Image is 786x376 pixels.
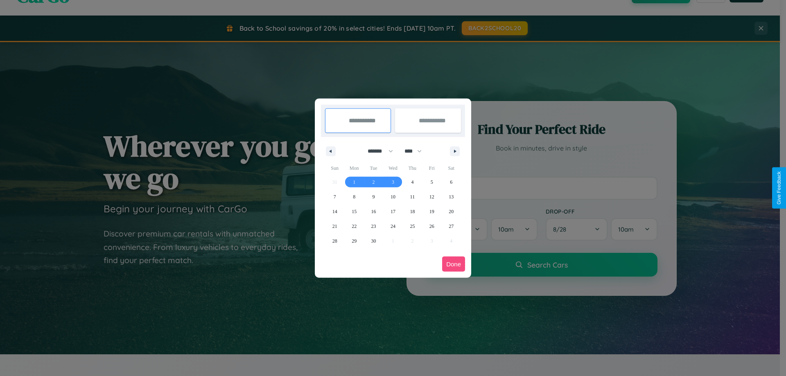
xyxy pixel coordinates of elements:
span: 29 [352,234,357,248]
button: 1 [344,175,364,189]
span: 7 [334,189,336,204]
button: 22 [344,219,364,234]
button: 3 [383,175,402,189]
span: 6 [450,175,452,189]
button: 10 [383,189,402,204]
span: 5 [431,175,433,189]
button: 20 [442,204,461,219]
button: 7 [325,189,344,204]
span: 10 [391,189,395,204]
span: 25 [410,219,415,234]
span: 21 [332,219,337,234]
button: 17 [383,204,402,219]
div: Give Feedback [776,171,782,205]
button: 12 [422,189,441,204]
button: 29 [344,234,364,248]
span: 13 [449,189,454,204]
span: Sat [442,162,461,175]
span: 19 [429,204,434,219]
button: 16 [364,204,383,219]
span: 16 [371,204,376,219]
span: Tue [364,162,383,175]
span: 24 [391,219,395,234]
span: 1 [353,175,355,189]
button: 4 [403,175,422,189]
button: 21 [325,219,344,234]
span: 9 [373,189,375,204]
button: 30 [364,234,383,248]
button: 23 [364,219,383,234]
span: 27 [449,219,454,234]
button: 28 [325,234,344,248]
button: 6 [442,175,461,189]
span: 20 [449,204,454,219]
span: 28 [332,234,337,248]
button: 19 [422,204,441,219]
button: 9 [364,189,383,204]
span: 23 [371,219,376,234]
span: Fri [422,162,441,175]
button: 25 [403,219,422,234]
span: Mon [344,162,364,175]
button: 13 [442,189,461,204]
button: 5 [422,175,441,189]
span: 3 [392,175,394,189]
span: 12 [429,189,434,204]
button: 27 [442,219,461,234]
button: Done [442,257,465,272]
button: 14 [325,204,344,219]
span: 15 [352,204,357,219]
span: 17 [391,204,395,219]
span: 26 [429,219,434,234]
span: Thu [403,162,422,175]
span: 8 [353,189,355,204]
button: 24 [383,219,402,234]
button: 15 [344,204,364,219]
span: 30 [371,234,376,248]
button: 2 [364,175,383,189]
button: 26 [422,219,441,234]
span: Wed [383,162,402,175]
button: 8 [344,189,364,204]
button: 18 [403,204,422,219]
span: Sun [325,162,344,175]
span: 4 [411,175,413,189]
span: 18 [410,204,415,219]
span: 14 [332,204,337,219]
span: 2 [373,175,375,189]
span: 11 [410,189,415,204]
button: 11 [403,189,422,204]
span: 22 [352,219,357,234]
